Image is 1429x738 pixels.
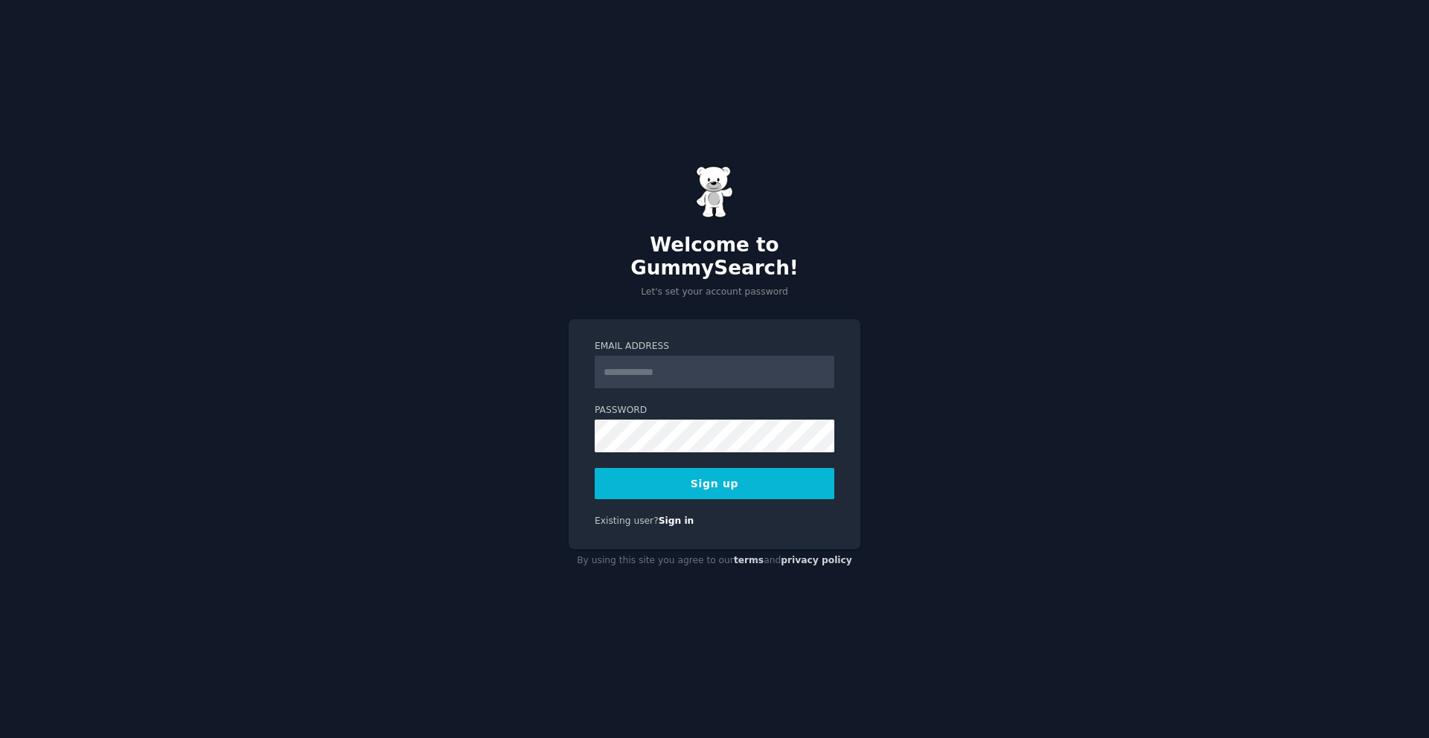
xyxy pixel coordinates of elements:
span: Existing user? [595,516,659,526]
label: Email Address [595,340,834,353]
img: Gummy Bear [696,166,733,218]
label: Password [595,404,834,417]
p: Let's set your account password [569,286,860,299]
a: terms [734,555,764,565]
button: Sign up [595,468,834,499]
h2: Welcome to GummySearch! [569,234,860,280]
a: Sign in [659,516,694,526]
div: By using this site you agree to our and [569,549,860,573]
a: privacy policy [781,555,852,565]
